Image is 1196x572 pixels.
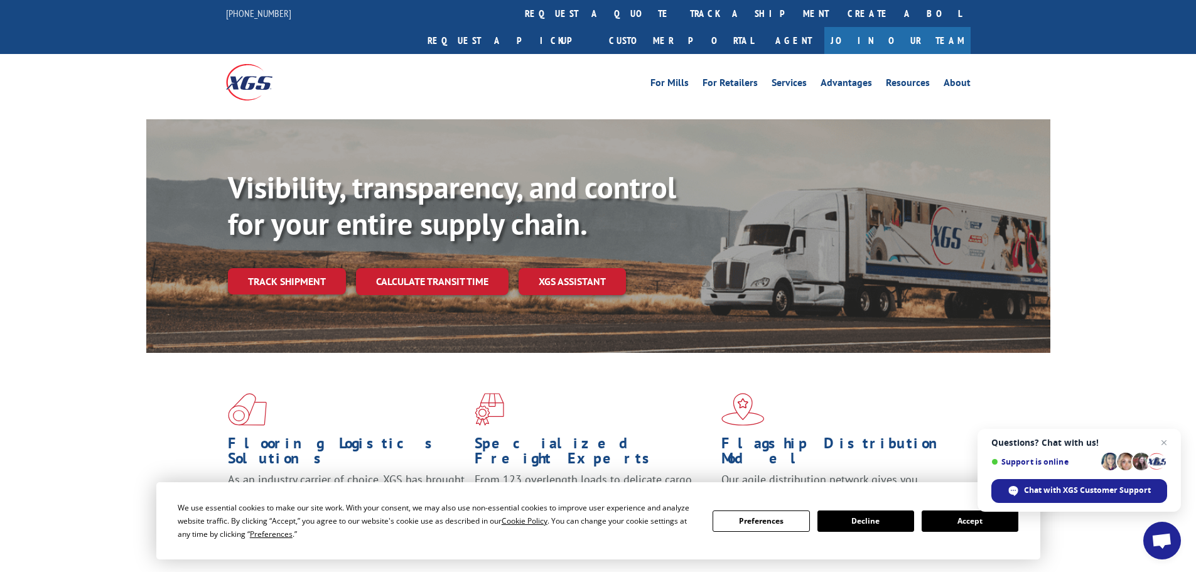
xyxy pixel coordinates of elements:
span: Close chat [1156,435,1172,450]
span: Cookie Policy [502,515,547,526]
h1: Flooring Logistics Solutions [228,436,465,472]
span: As an industry carrier of choice, XGS has brought innovation and dedication to flooring logistics... [228,472,465,517]
span: Our agile distribution network gives you nationwide inventory management on demand. [721,472,952,502]
div: Open chat [1143,522,1181,559]
span: Support is online [991,457,1097,467]
a: For Retailers [703,78,758,92]
a: For Mills [650,78,689,92]
a: Services [772,78,807,92]
span: Chat with XGS Customer Support [1024,485,1151,496]
a: Agent [763,27,824,54]
a: [PHONE_NUMBER] [226,7,291,19]
a: Advantages [821,78,872,92]
b: Visibility, transparency, and control for your entire supply chain. [228,168,676,243]
a: Join Our Team [824,27,971,54]
div: Cookie Consent Prompt [156,482,1040,559]
button: Accept [922,510,1018,532]
img: xgs-icon-focused-on-flooring-red [475,393,504,426]
img: xgs-icon-flagship-distribution-model-red [721,393,765,426]
a: Request a pickup [418,27,600,54]
a: Calculate transit time [356,268,509,295]
h1: Specialized Freight Experts [475,436,712,472]
a: About [944,78,971,92]
a: Customer Portal [600,27,763,54]
a: Resources [886,78,930,92]
span: Preferences [250,529,293,539]
button: Decline [817,510,914,532]
span: Questions? Chat with us! [991,438,1167,448]
div: We use essential cookies to make our site work. With your consent, we may also use non-essential ... [178,501,698,541]
p: From 123 overlength loads to delicate cargo, our experienced staff knows the best way to move you... [475,472,712,528]
img: xgs-icon-total-supply-chain-intelligence-red [228,393,267,426]
a: XGS ASSISTANT [519,268,626,295]
a: Track shipment [228,268,346,294]
div: Chat with XGS Customer Support [991,479,1167,503]
button: Preferences [713,510,809,532]
h1: Flagship Distribution Model [721,436,959,472]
